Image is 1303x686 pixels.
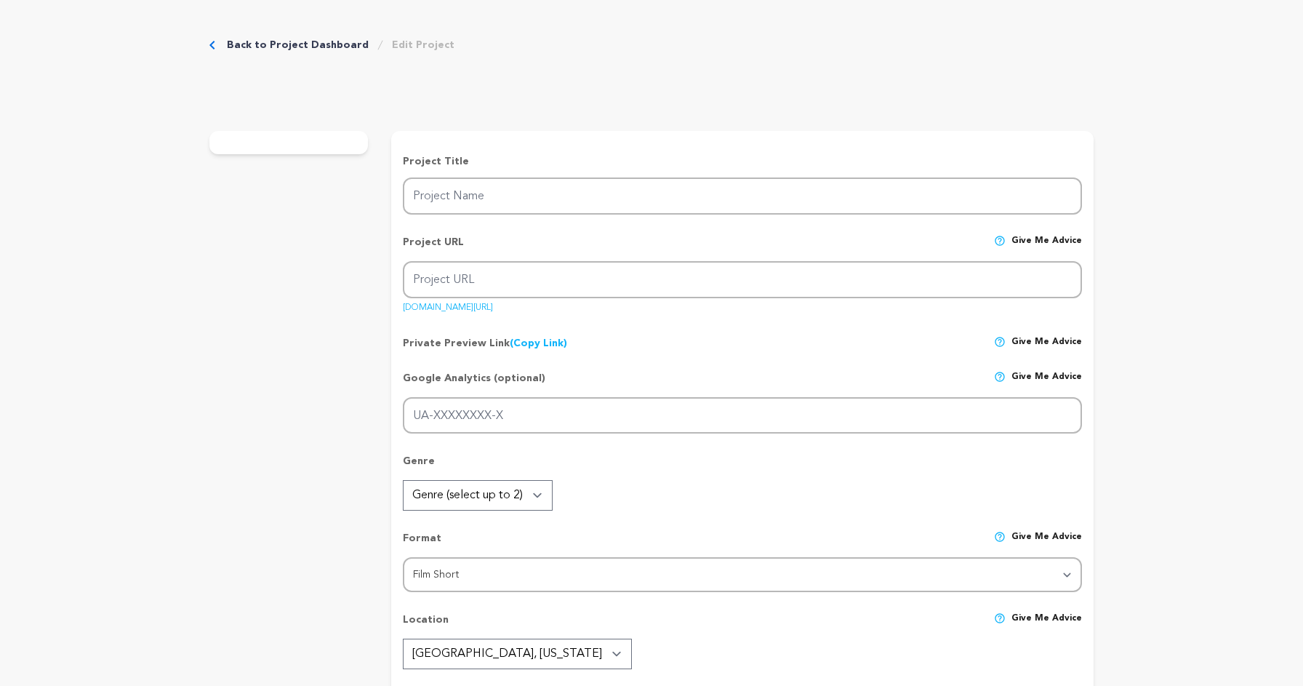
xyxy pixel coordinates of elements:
p: Google Analytics (optional) [403,371,545,397]
span: Give me advice [1011,531,1082,557]
input: UA-XXXXXXXX-X [403,397,1082,434]
p: Location [403,613,449,639]
a: Back to Project Dashboard [227,38,369,52]
img: help-circle.svg [994,336,1006,348]
div: Breadcrumb [209,38,454,52]
a: Edit Project [392,38,454,52]
span: Give me advice [1011,336,1082,351]
input: Project URL [403,261,1082,298]
p: Project URL [403,235,464,261]
p: Format [403,531,441,557]
img: help-circle.svg [994,235,1006,247]
a: [DOMAIN_NAME][URL] [403,298,493,312]
span: Give me advice [1011,371,1082,397]
img: help-circle.svg [994,531,1006,543]
span: Give me advice [1011,235,1082,261]
span: Give me advice [1011,613,1082,639]
input: Project Name [403,178,1082,215]
img: help-circle.svg [994,371,1006,383]
p: Genre [403,454,1082,480]
p: Project Title [403,154,1082,169]
a: (Copy Link) [510,338,567,348]
p: Private Preview Link [403,336,567,351]
img: help-circle.svg [994,613,1006,624]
